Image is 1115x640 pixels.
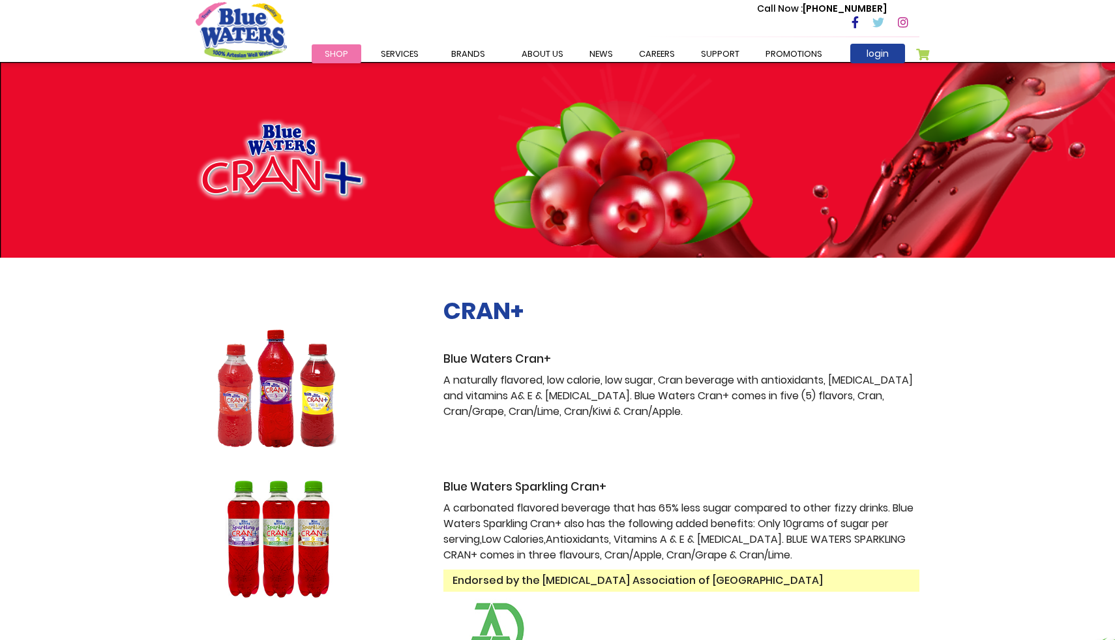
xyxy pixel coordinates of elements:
[368,44,432,63] a: Services
[312,44,361,63] a: Shop
[752,44,835,63] a: Promotions
[196,480,359,598] img: Sparkling Cran 330ml
[443,480,919,494] h3: Blue Waters Sparkling Cran+
[757,2,887,16] p: [PHONE_NUMBER]
[381,48,419,60] span: Services
[576,44,626,63] a: News
[196,2,287,59] a: store logo
[438,44,498,63] a: Brands
[688,44,752,63] a: support
[850,44,905,63] a: login
[443,352,919,366] h3: Blue Waters Cran+
[325,48,348,60] span: Shop
[757,2,803,15] span: Call Now :
[626,44,688,63] a: careers
[443,570,919,592] span: Endorsed by the [MEDICAL_DATA] Association of [GEOGRAPHIC_DATA]
[443,373,919,419] p: A naturally flavored, low calorie, low sugar, Cran beverage with antioxidants, [MEDICAL_DATA] and...
[443,500,919,563] p: A carbonated flavored beverage that has 65% less sugar compared to other fizzy drinks. Blue Water...
[509,44,576,63] a: about us
[443,297,919,325] h2: CRAN+
[451,48,485,60] span: Brands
